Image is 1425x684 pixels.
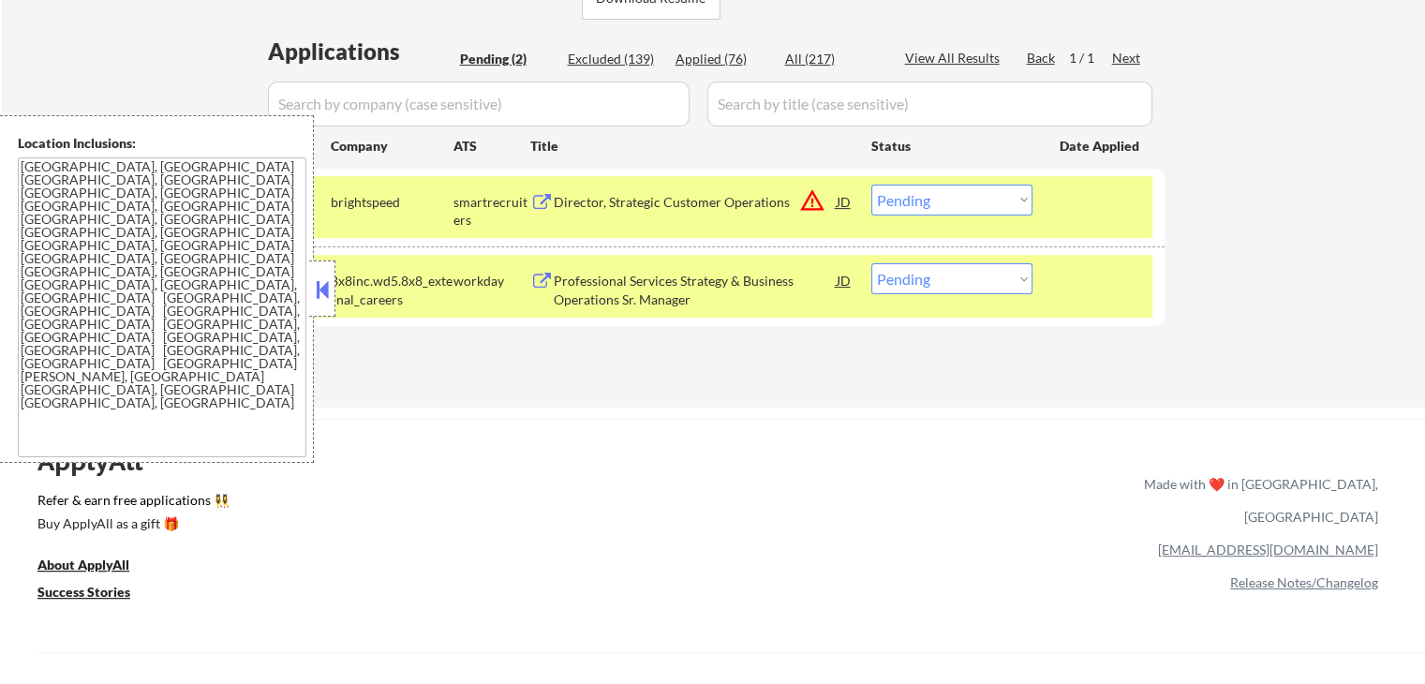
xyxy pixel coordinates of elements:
div: 1 / 1 [1069,49,1112,67]
a: Success Stories [37,582,156,605]
div: Applications [268,40,453,63]
div: brightspeed [331,193,453,212]
div: Made with ❤️ in [GEOGRAPHIC_DATA], [GEOGRAPHIC_DATA] [1136,468,1378,533]
a: [EMAIL_ADDRESS][DOMAIN_NAME] [1158,542,1378,558]
a: About ApplyAll [37,555,156,578]
u: About ApplyAll [37,557,129,572]
div: workday [453,272,530,290]
a: Refer & earn free applications 👯‍♀️ [37,494,752,513]
button: warning_amber [799,187,825,214]
div: JD [835,263,854,297]
div: Pending (2) [460,50,554,68]
div: Excluded (139) [568,50,661,68]
input: Search by title (case sensitive) [707,82,1152,126]
a: Release Notes/Changelog [1230,574,1378,590]
input: Search by company (case sensitive) [268,82,690,126]
div: Applied (76) [675,50,769,68]
div: Title [530,137,854,156]
div: 8x8inc.wd5.8x8_external_careers [331,272,453,308]
div: View All Results [905,49,1005,67]
div: smartrecruiters [453,193,530,230]
div: Location Inclusions: [18,134,306,153]
div: Director, Strategic Customer Operations [554,193,837,212]
div: Next [1112,49,1142,67]
div: ApplyAll [37,445,164,477]
div: Buy ApplyAll as a gift 🎁 [37,517,225,530]
div: Professional Services Strategy & Business Operations Sr. Manager [554,272,837,308]
div: Back [1027,49,1057,67]
div: JD [835,185,854,218]
div: All (217) [785,50,879,68]
div: Date Applied [1060,137,1142,156]
a: Buy ApplyAll as a gift 🎁 [37,513,225,537]
u: Success Stories [37,584,130,600]
div: ATS [453,137,530,156]
div: Status [871,128,1032,162]
div: Company [331,137,453,156]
